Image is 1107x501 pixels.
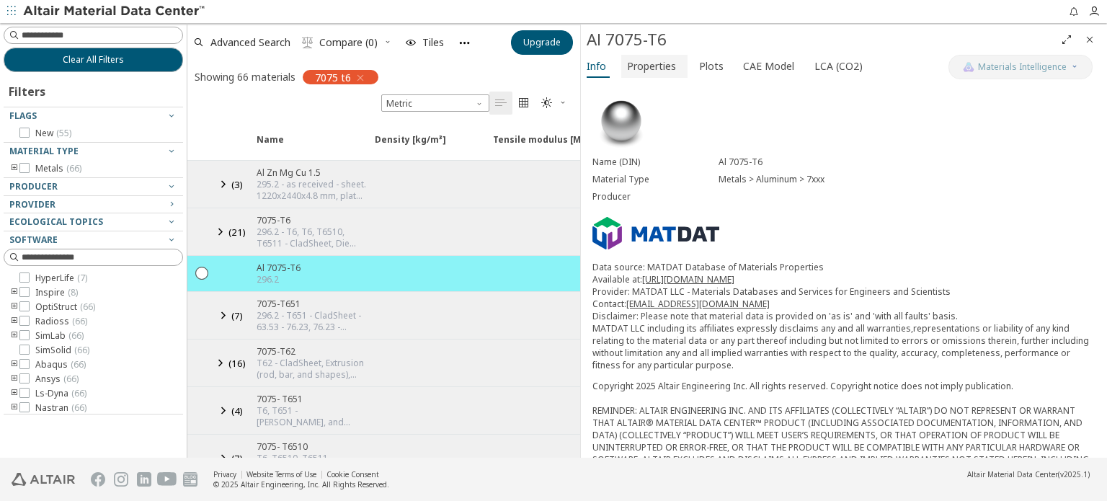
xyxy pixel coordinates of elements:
[213,469,236,479] a: Privacy
[1055,28,1078,51] button: Full Screen
[35,163,81,174] span: Metals
[228,357,246,370] span: ( 16 )
[257,310,366,333] div: 296.2 - T651 - CladSheet - 63.53 - 76.23, 76.23 - 88.93, 88.93 - 101.6
[210,37,290,48] span: Advanced Search
[592,217,719,250] img: Logo - Provider
[71,358,86,371] span: ( 66 )
[216,133,248,159] span: Expand
[257,345,366,358] div: 7075-T62
[66,162,81,174] span: ( 66 )
[587,28,1055,51] div: Al 7075-T6
[9,373,19,385] i: toogle group
[35,301,95,313] span: OptiStruct
[626,298,770,310] a: [EMAIL_ADDRESS][DOMAIN_NAME]
[319,37,378,48] span: Compare (0)
[35,345,89,356] span: SimSolid
[257,226,366,249] div: 296.2 - T6, T6, T6510, T6511 - CladSheet, Die forging, Extrusion (rod, bar, and shapes), Hand for...
[963,61,974,73] img: AI Copilot
[216,393,248,428] button: (4)
[518,97,530,109] i: 
[74,344,89,356] span: ( 66 )
[257,393,366,405] div: 7075- T651
[948,55,1093,79] button: AI CopilotMaterials Intelligence
[4,143,183,160] button: Material Type
[216,214,248,249] button: (21)
[9,287,19,298] i: toogle group
[4,231,183,249] button: Software
[257,440,366,453] div: 7075- T6510
[231,452,243,465] span: ( 7 )
[4,213,183,231] button: Ecological Topics
[63,373,79,385] span: ( 66 )
[366,133,484,159] span: Density [kg/m³]
[699,55,724,78] span: Plots
[257,405,366,428] div: T6, T651 - [PERSON_NAME], and shapes: rolled, drawn, or cold-finished - 6.35 - 25.43, 50.83 - 76....
[257,179,366,202] div: 295.2 - as received - sheet. 1220x2440x4.8 mm, plate. 30 mm thick
[228,226,246,239] span: ( 21 )
[967,469,1058,479] span: Altair Material Data Center
[257,214,366,226] div: 7075-T6
[23,4,207,19] img: Altair Material Data Center
[4,72,53,107] div: Filters
[35,359,86,371] span: Abaqus
[511,30,573,55] button: Upgrade
[381,94,489,112] span: Metric
[56,127,71,139] span: ( 55 )
[967,469,1090,479] div: (v2025.1)
[381,94,489,112] div: Unit System
[257,274,301,285] div: 296.2
[9,402,19,414] i: toogle group
[512,92,535,115] button: Tile View
[35,330,84,342] span: SimLab
[35,287,78,298] span: Inspire
[302,37,314,48] i: 
[495,97,507,109] i: 
[257,167,366,179] div: Al Zn Mg Cu 1.5
[9,359,19,371] i: toogle group
[4,196,183,213] button: Provider
[257,262,301,274] div: Al 7075-T6
[422,37,444,48] span: Tiles
[216,345,248,381] button: (16)
[9,163,19,174] i: toogle group
[35,402,86,414] span: Nastran
[35,388,86,399] span: Ls-Dyna
[12,473,75,486] img: Altair Engineering
[35,373,79,385] span: Ansys
[9,234,58,246] span: Software
[9,216,103,228] span: Ecological Topics
[627,55,676,78] span: Properties
[743,55,794,78] span: CAE Model
[213,479,389,489] div: © 2025 Altair Engineering, Inc. All Rights Reserved.
[592,93,650,151] img: Material Type Image
[587,55,606,78] span: Info
[1078,28,1101,51] button: Close
[9,316,19,327] i: toogle group
[978,61,1067,73] span: Materials Intelligence
[489,92,512,115] button: Table View
[642,273,734,285] a: [URL][DOMAIN_NAME]
[4,107,183,125] button: Flags
[9,145,79,157] span: Material Type
[4,178,183,195] button: Producer
[592,191,719,203] div: Producer
[35,128,71,139] span: New
[719,174,1096,185] div: Metals > Aluminum > 7xxx
[9,388,19,399] i: toogle group
[523,37,561,48] span: Upgrade
[216,167,248,202] button: (3)
[71,387,86,399] span: ( 66 )
[814,55,863,78] span: LCA (CO2)
[231,309,243,322] span: ( 7 )
[68,286,78,298] span: ( 8 )
[592,261,1095,371] p: Data source: MATDAT Database of Materials Properties Available at: Provider: MATDAT LLC - Materia...
[80,301,95,313] span: ( 66 )
[9,198,55,210] span: Provider
[248,133,366,159] span: Name
[719,156,1096,168] div: Al 7075-T6
[592,156,719,168] div: Name (DIN)
[257,358,366,381] div: T62 - CladSheet, Extrusion (rod, bar, and shapes), Rod, and shapes: rolled, drawn, or cold-finish...
[257,453,366,476] div: T6, T6510, T6511 - Extrusion (rod, bar, and shapes) - 76.2 - 114.3, 114.3 - 127, 38.1 - 76.2, ≤6....
[9,180,58,192] span: Producer
[195,70,295,84] div: Showing 66 materials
